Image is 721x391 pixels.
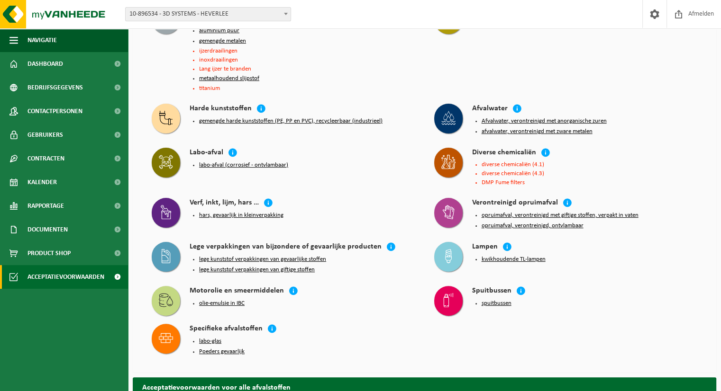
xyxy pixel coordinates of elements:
button: afvalwater, verontreinigd met zware metalen [482,128,593,135]
h4: Labo-afval [190,148,223,159]
span: Acceptatievoorwaarden [27,265,104,289]
span: Documenten [27,218,68,241]
span: Contactpersonen [27,99,82,123]
span: 10-896534 - 3D SYSTEMS - HEVERLEE [126,8,291,21]
span: Contracten [27,147,64,170]
li: diverse chemicaliën (4.3) [482,170,698,177]
span: Kalender [27,170,57,194]
h4: Motorolie en smeermiddelen [190,286,284,297]
li: titanium [199,85,415,91]
li: Lang ijzer te branden [199,66,415,72]
li: diverse chemicaliën (4.1) [482,161,698,168]
button: metaalhoudend slijpstof [199,75,259,82]
button: gemengde metalen [199,37,246,45]
button: labo-glas [199,338,221,345]
span: Bedrijfsgegevens [27,76,83,99]
button: aluminium puur [199,27,239,35]
li: DMP Fume filters [482,179,698,186]
h4: Diverse chemicaliën [472,148,536,159]
h4: Verontreinigd opruimafval [472,198,558,209]
h4: Spuitbussen [472,286,511,297]
button: spuitbussen [482,300,511,307]
li: inoxdraailingen [199,57,415,63]
button: opruimafval, verontreinigd met giftige stoffen, verpakt in vaten [482,212,639,219]
span: Navigatie [27,28,57,52]
button: olie-emulsie in IBC [199,300,245,307]
h4: Verf, inkt, lijm, hars … [190,198,259,209]
span: Rapportage [27,194,64,218]
h4: Lampen [472,242,498,253]
button: labo-afval (corrosief - ontvlambaar) [199,161,288,169]
h4: Harde kunststoffen [190,104,252,115]
button: Afvalwater, verontreinigd met anorganische zuren [482,117,607,125]
button: lege kunststof verpakkingen van giftige stoffen [199,266,315,274]
button: kwikhoudende TL-lampen [482,256,546,263]
h4: Afvalwater [472,104,508,115]
h4: Specifieke afvalstoffen [190,324,263,335]
button: opruimafval, verontreinigd, ontvlambaar [482,222,584,230]
button: hars, gevaarlijk in kleinverpakking [199,212,283,219]
button: lege kunststof verpakkingen van gevaarlijke stoffen [199,256,326,263]
button: Poeders gevaarlijk [199,348,245,355]
span: Dashboard [27,52,63,76]
span: 10-896534 - 3D SYSTEMS - HEVERLEE [125,7,291,21]
button: gemengde harde kunststoffen (PE, PP en PVC), recycleerbaar (industrieel) [199,117,383,125]
h4: Lege verpakkingen van bijzondere of gevaarlijke producten [190,242,382,253]
span: Product Shop [27,241,71,265]
li: ijzerdraailingen [199,48,415,54]
span: Gebruikers [27,123,63,147]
